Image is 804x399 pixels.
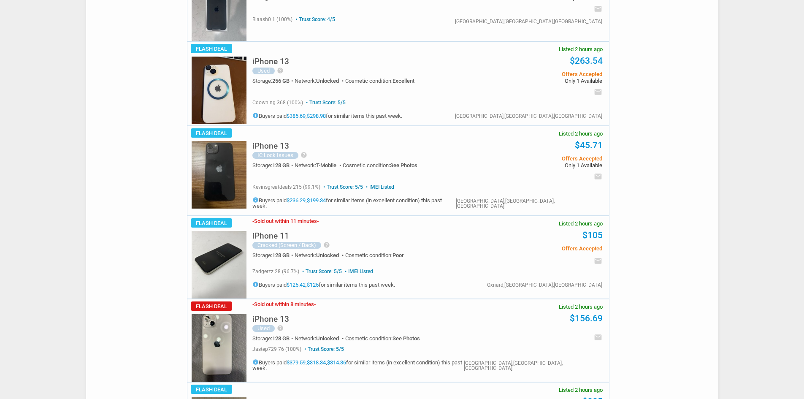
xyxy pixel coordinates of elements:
h5: Buyers paid , , for similar items (in excellent condition) this past week. [252,359,464,371]
span: Excellent [393,78,414,84]
img: s-l225.jpg [192,314,246,382]
span: zadgetzz 28 (96.7%) [252,269,299,274]
img: s-l225.jpg [192,57,246,124]
span: 128 GB [272,162,290,168]
div: [GEOGRAPHIC_DATA],[GEOGRAPHIC_DATA],[GEOGRAPHIC_DATA] [456,198,602,209]
a: $199.34 [307,197,326,204]
i: info [252,112,259,119]
i: info [252,281,259,288]
span: Only 1 Available [475,163,602,168]
div: Storage: [252,336,295,341]
i: help [300,152,307,158]
span: Listed 2 hours ago [559,304,603,309]
div: [GEOGRAPHIC_DATA],[GEOGRAPHIC_DATA],[GEOGRAPHIC_DATA] [455,19,602,24]
a: $156.69 [570,313,603,323]
h5: iPhone 11 [252,232,289,240]
div: Used [252,68,275,74]
i: email [594,333,602,342]
i: help [277,67,284,74]
div: [GEOGRAPHIC_DATA],[GEOGRAPHIC_DATA],[GEOGRAPHIC_DATA] [464,361,602,371]
a: $263.54 [570,56,603,66]
div: Cosmetic condition: [345,336,420,341]
span: IMEI Listed [343,269,373,274]
span: Trust Score: 5/5 [322,184,363,190]
a: $314.36 [327,359,346,366]
span: Poor [393,252,404,258]
span: T-Mobile [316,162,336,168]
span: Offers Accepted [475,71,602,77]
span: See Photos [393,335,420,342]
i: info [252,197,259,203]
span: - [252,218,254,224]
span: 256 GB [272,78,290,84]
span: Offers Accepted [475,246,602,251]
div: Cosmetic condition: [345,252,404,258]
a: $105 [582,230,603,240]
span: jastep729 76 (100%) [252,346,301,352]
span: IMEI Listed [364,184,394,190]
a: iPhone 13 [252,144,289,150]
h5: iPhone 13 [252,142,289,150]
div: Network: [295,252,345,258]
h5: Buyers paid , for similar items (in excellent condition) this past week. [252,197,456,209]
span: Flash Deal [191,218,232,228]
a: $385.69 [287,113,306,119]
span: Offers Accepted [475,156,602,161]
span: Trust Score: 5/5 [303,346,344,352]
a: iPhone 11 [252,233,289,240]
h5: Buyers paid , for similar items this past week. [252,281,395,288]
h5: iPhone 13 [252,57,289,65]
span: kevinsgreatdeals 215 (99.1%) [252,184,320,190]
h3: Sold out within 8 minutes [252,301,316,307]
span: Listed 2 hours ago [559,221,603,226]
a: $125.42 [287,282,306,288]
a: iPhone 13 [252,59,289,65]
span: Unlocked [316,78,339,84]
span: cdowning 368 (100%) [252,100,303,106]
div: Oxnard,[GEOGRAPHIC_DATA],[GEOGRAPHIC_DATA] [487,282,602,288]
div: Cosmetic condition: [343,163,417,168]
span: See Photos [390,162,417,168]
span: - [314,301,316,307]
span: Flash Deal [191,128,232,138]
div: Storage: [252,252,295,258]
div: Cosmetic condition: [345,78,414,84]
span: Trust Score: 5/5 [304,100,346,106]
i: email [594,88,602,96]
div: Network: [295,336,345,341]
h5: Buyers paid , for similar items this past week. [252,112,402,119]
div: Network: [295,163,343,168]
span: Unlocked [316,335,339,342]
img: s-l225.jpg [192,141,246,209]
a: $379.59 [287,359,306,366]
i: email [594,172,602,181]
a: $298.98 [307,113,326,119]
div: [GEOGRAPHIC_DATA],[GEOGRAPHIC_DATA],[GEOGRAPHIC_DATA] [455,114,602,119]
i: email [594,257,602,265]
span: Trust Score: 4/5 [294,16,335,22]
span: 128 GB [272,335,290,342]
div: Cracked (Screen / Back) [252,242,321,249]
span: 128 GB [272,252,290,258]
i: help [323,242,330,248]
div: Storage: [252,78,295,84]
i: email [594,5,602,13]
span: Flash Deal [191,385,232,394]
a: $236.29 [287,197,306,204]
i: info [252,359,259,365]
span: - [317,218,319,224]
div: Used [252,325,275,332]
span: Flash Deal [191,44,232,53]
h3: Sold out within 11 minutes [252,218,319,224]
span: Unlocked [316,252,339,258]
a: $318.34 [307,359,326,366]
span: Trust Score: 5/5 [300,269,342,274]
div: Storage: [252,163,295,168]
span: Listed 2 hours ago [559,131,603,136]
span: Listed 2 hours ago [559,46,603,52]
span: Listed 2 hours ago [559,387,603,393]
div: Network: [295,78,345,84]
img: s-l225.jpg [192,231,246,299]
h5: iPhone 13 [252,315,289,323]
i: help [277,325,284,331]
